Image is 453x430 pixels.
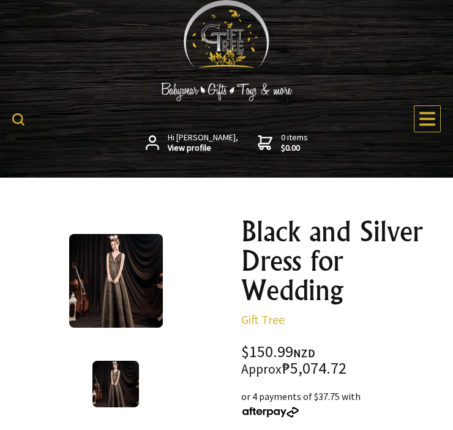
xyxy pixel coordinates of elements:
span: NZD [293,346,315,360]
img: Black and Silver Dress for Wedding [69,234,163,328]
a: 0 items$0.00 [258,132,308,154]
img: product search [12,113,24,126]
a: Hi [PERSON_NAME],View profile [146,132,238,154]
h1: Black and Silver Dress for Wedding [241,217,433,305]
div: or 4 payments of $37.75 with [241,389,433,418]
div: $150.99 ₱5,074.72 [241,344,433,377]
img: Babywear - Gifts - Toys & more [135,83,318,101]
strong: View profile [168,143,238,154]
strong: $0.00 [281,143,308,154]
a: Gift Tree [241,312,285,327]
img: Black and Silver Dress for Wedding [92,361,139,407]
small: Approx [241,361,282,377]
img: Afterpay [241,407,300,418]
span: 0 items [281,132,308,154]
span: Hi [PERSON_NAME], [168,132,238,154]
